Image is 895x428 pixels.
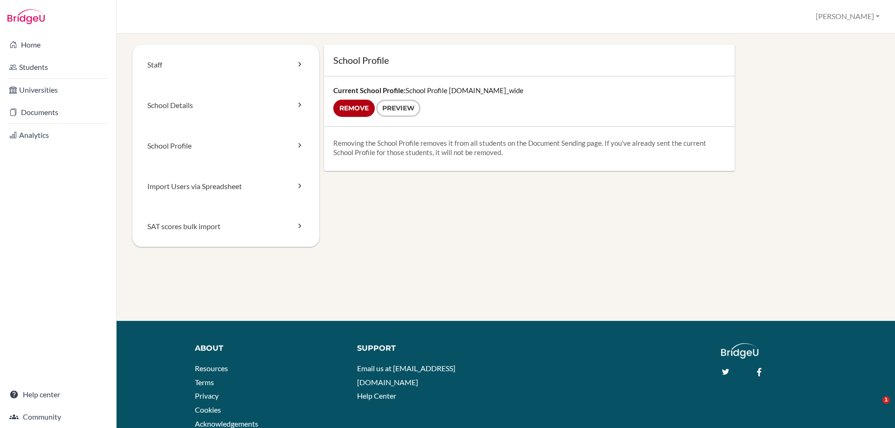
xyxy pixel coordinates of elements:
div: School Profile [DOMAIN_NAME]_wide [324,76,735,126]
a: Community [2,408,114,426]
div: Support [357,343,497,354]
img: Bridge-U [7,9,45,24]
a: Preview [376,100,420,117]
a: Students [2,58,114,76]
a: Staff [132,45,319,85]
img: logo_white@2x-f4f0deed5e89b7ecb1c2cc34c3e3d731f90f0f143d5ea2071677605dd97b5244.png [721,343,759,359]
a: School Details [132,85,319,126]
button: [PERSON_NAME] [812,8,884,25]
p: Removing the School Profile removes it from all students on the Document Sending page. If you've ... [333,138,725,157]
a: Cookies [195,405,221,414]
a: School Profile [132,126,319,166]
a: Documents [2,103,114,122]
a: Terms [195,378,214,387]
strong: Current School Profile: [333,86,406,95]
a: Privacy [195,391,219,400]
a: Help Center [357,391,396,400]
input: Remove [333,100,375,117]
a: SAT scores bulk import [132,206,319,247]
a: Home [2,35,114,54]
div: About [195,343,344,354]
a: Universities [2,81,114,99]
a: Analytics [2,126,114,144]
span: 1 [882,396,890,404]
a: Email us at [EMAIL_ADDRESS][DOMAIN_NAME] [357,364,455,387]
a: Import Users via Spreadsheet [132,166,319,207]
a: Resources [195,364,228,373]
h1: School Profile [333,54,725,67]
a: Help center [2,385,114,404]
a: Acknowledgements [195,419,258,428]
iframe: Intercom live chat [863,396,886,419]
